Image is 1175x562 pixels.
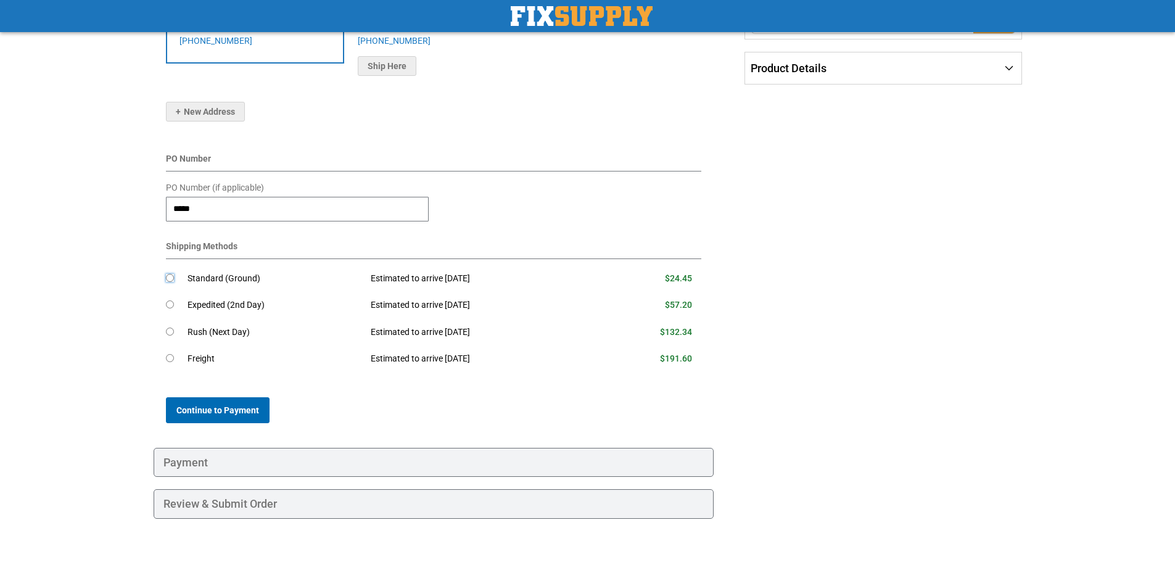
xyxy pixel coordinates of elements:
td: Estimated to arrive [DATE] [361,319,600,346]
a: [PHONE_NUMBER] [358,36,431,46]
a: store logo [511,6,653,26]
td: Estimated to arrive [DATE] [361,265,600,292]
td: Estimated to arrive [DATE] [361,345,600,373]
div: PO Number [166,152,702,171]
span: $57.20 [665,300,692,310]
span: Product Details [751,62,827,75]
td: Rush (Next Day) [188,319,362,346]
td: Standard (Ground) [188,265,362,292]
span: $132.34 [660,327,692,337]
td: Freight [188,345,362,373]
div: Payment [154,448,714,477]
span: New Address [176,107,235,117]
a: [PHONE_NUMBER] [179,36,252,46]
div: Shipping Methods [166,240,702,259]
span: Ship Here [368,61,406,71]
img: Fix Industrial Supply [511,6,653,26]
span: $24.45 [665,273,692,283]
td: Estimated to arrive [DATE] [361,292,600,319]
button: Continue to Payment [166,397,270,423]
span: PO Number (if applicable) [166,183,264,192]
div: Review & Submit Order [154,489,714,519]
td: Expedited (2nd Day) [188,292,362,319]
span: $191.60 [660,353,692,363]
button: Ship Here [358,56,416,76]
button: New Address [166,102,245,122]
span: Continue to Payment [176,405,259,415]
